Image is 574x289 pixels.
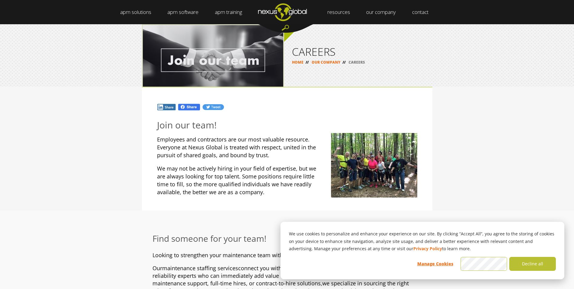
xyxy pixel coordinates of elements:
span: // [340,60,348,65]
button: Manage Cookies [412,257,458,271]
img: Fb.png [178,103,201,111]
p: We may not be actively hiring in your field of expertise, but we are always looking for top talen... [157,164,417,196]
a: OUR COMPANY [312,60,340,65]
p: We use cookies to personalize and enhance your experience on our site. By clicking “Accept All”, ... [289,230,556,253]
h3: Find someone for your team! [153,233,422,244]
div: Cookie banner [280,222,564,279]
a: HOME [292,60,303,65]
img: In.jpg [157,104,176,111]
p: Looking to strengthen your maintenance team with skilled, reliable professionals? [153,251,422,259]
button: Accept all [461,257,507,271]
span: Join our team! [157,119,217,131]
h1: CAREERS [292,46,425,57]
p: Employees and contractors are our most valuable resource. Everyone at Nexus Global is treated wit... [157,135,417,159]
img: zip_line [331,133,417,198]
span: maintenance [162,264,195,272]
span: staffing services [197,264,238,272]
span: temporary maintenance support, full-time hires, or contract-to-hire solutions, [153,272,404,287]
button: Decline all [509,257,556,271]
a: Privacy Policy [413,245,442,253]
img: Tw.jpg [202,104,224,111]
span: // [303,60,311,65]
